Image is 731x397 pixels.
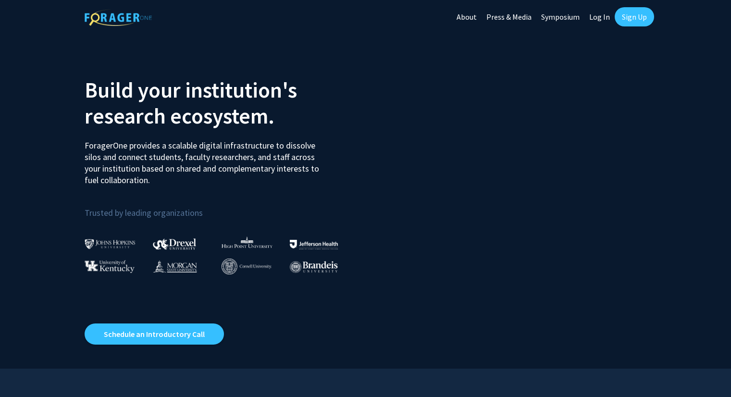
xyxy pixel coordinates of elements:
p: ForagerOne provides a scalable digital infrastructure to dissolve silos and connect students, fac... [85,133,326,186]
img: Morgan State University [153,260,197,273]
img: High Point University [222,236,273,248]
img: Cornell University [222,259,272,274]
a: Sign Up [615,7,654,26]
img: Johns Hopkins University [85,239,136,249]
img: Thomas Jefferson University [290,240,338,249]
img: University of Kentucky [85,260,135,273]
h2: Build your institution's research ecosystem. [85,77,359,129]
img: Drexel University [153,238,196,249]
p: Trusted by leading organizations [85,194,359,220]
img: ForagerOne Logo [85,9,152,26]
img: Brandeis University [290,261,338,273]
a: Opens in a new tab [85,323,224,345]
